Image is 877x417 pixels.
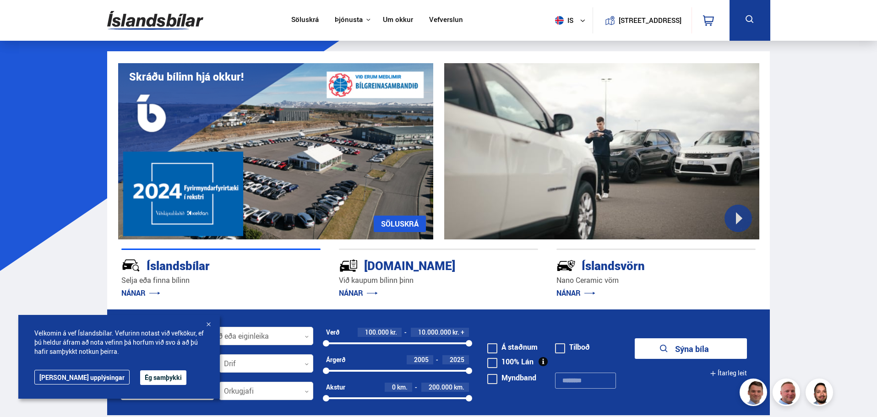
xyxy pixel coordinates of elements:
[551,16,574,25] span: is
[121,288,160,298] a: NÁNAR
[710,363,747,384] button: Ítarleg leit
[555,16,564,25] img: svg+xml;base64,PHN2ZyB4bWxucz0iaHR0cDovL3d3dy53My5vcmcvMjAwMC9zdmciIHdpZHRoPSI1MTIiIGhlaWdodD0iNT...
[326,384,345,391] div: Akstur
[397,384,408,391] span: km.
[556,256,576,275] img: -Svtn6bYgwAsiwNX.svg
[555,343,590,351] label: Tilboð
[487,343,538,351] label: Á staðnum
[774,380,801,407] img: siFngHWaQ9KaOqBr.png
[383,16,413,25] a: Um okkur
[339,288,378,298] a: NÁNAR
[452,329,459,336] span: kr.
[741,380,768,407] img: FbJEzSuNWCJXmdc-.webp
[418,328,451,336] span: 10.000.000
[414,355,429,364] span: 2005
[429,383,452,391] span: 200.000
[339,256,358,275] img: tr5P-W3DuiFaO7aO.svg
[392,383,396,391] span: 0
[487,358,534,365] label: 100% Lán
[390,329,397,336] span: kr.
[118,63,433,239] img: eKx6w-_Home_640_.png
[556,275,756,286] p: Nano Ceramic vörn
[339,257,506,273] div: [DOMAIN_NAME]
[454,384,464,391] span: km.
[556,288,595,298] a: NÁNAR
[365,328,389,336] span: 100.000
[326,329,339,336] div: Verð
[121,275,321,286] p: Selja eða finna bílinn
[429,16,463,25] a: Vefverslun
[121,257,288,273] div: Íslandsbílar
[556,257,723,273] div: Íslandsvörn
[34,370,130,385] a: [PERSON_NAME] upplýsingar
[635,338,747,359] button: Sýna bíla
[335,16,363,24] button: Þjónusta
[374,216,426,232] a: SÖLUSKRÁ
[461,329,464,336] span: +
[107,5,203,35] img: G0Ugv5HjCgRt.svg
[339,275,538,286] p: Við kaupum bílinn þinn
[807,380,834,407] img: nhp88E3Fdnt1Opn2.png
[291,16,319,25] a: Söluskrá
[551,7,593,34] button: is
[450,355,464,364] span: 2025
[121,256,141,275] img: JRvxyua_JYH6wB4c.svg
[326,356,345,363] div: Árgerð
[34,329,204,356] span: Velkomin á vef Íslandsbílar. Vefurinn notast við vefkökur, ef þú heldur áfram að nota vefinn þá h...
[487,374,536,381] label: Myndband
[129,70,244,83] h1: Skráðu bílinn hjá okkur!
[598,7,686,33] a: [STREET_ADDRESS]
[622,16,678,24] button: [STREET_ADDRESS]
[140,370,186,385] button: Ég samþykki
